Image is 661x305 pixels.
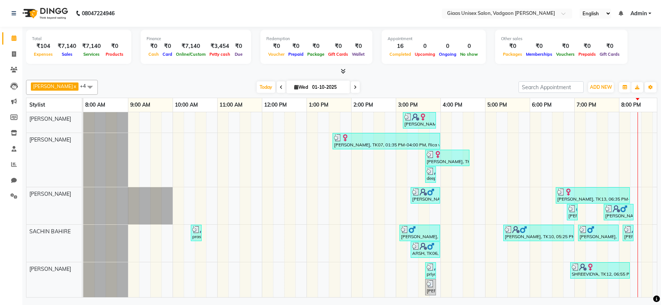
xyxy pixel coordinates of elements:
[161,42,174,51] div: ₹0
[305,42,326,51] div: ₹0
[326,52,350,57] span: Gift Cards
[350,42,366,51] div: ₹0
[413,52,437,57] span: Upcoming
[630,10,647,17] span: Admin
[400,226,439,240] div: [PERSON_NAME], TK08, 03:05 PM-04:00 PM, [DEMOGRAPHIC_DATA] Haircut by master stylist,[PERSON_NAME...
[530,100,553,110] a: 6:00 PM
[307,100,330,110] a: 1:00 PM
[104,52,125,57] span: Products
[266,52,286,57] span: Voucher
[577,42,598,51] div: ₹0
[104,42,125,51] div: ₹0
[266,36,366,42] div: Redemption
[519,81,584,93] input: Search Appointment
[286,52,305,57] span: Prepaid
[257,81,275,93] span: Today
[501,42,524,51] div: ₹0
[411,243,439,257] div: ARSH, TK06, 03:20 PM-04:00 PM, [DEMOGRAPHIC_DATA] Haircut by master stylist
[554,42,577,51] div: ₹0
[218,100,244,110] a: 11:00 AM
[598,42,622,51] div: ₹0
[33,83,73,89] span: [PERSON_NAME]
[458,42,480,51] div: 0
[413,42,437,51] div: 0
[161,52,174,57] span: Card
[266,42,286,51] div: ₹0
[485,100,509,110] a: 5:00 PM
[598,52,622,57] span: Gift Cards
[29,116,71,122] span: [PERSON_NAME]
[504,226,573,240] div: [PERSON_NAME], TK10, 05:25 PM-07:00 PM, [DEMOGRAPHIC_DATA] Haircut by master stylist,[PERSON_NAME...
[396,100,420,110] a: 3:00 PM
[292,84,310,90] span: Wed
[554,52,577,57] span: Vouchers
[575,100,598,110] a: 7:00 PM
[19,3,70,24] img: logo
[174,52,208,57] span: Online/Custom
[29,191,71,197] span: [PERSON_NAME]
[568,205,577,219] div: [PERSON_NAME], TK11, 06:50 PM-07:05 PM, [PERSON_NAME] trim / shaving
[350,52,366,57] span: Wallet
[79,42,104,51] div: ₹7,140
[524,52,554,57] span: Memberships
[501,36,622,42] div: Other sales
[619,100,643,110] a: 8:00 PM
[437,42,458,51] div: 0
[556,188,629,202] div: [PERSON_NAME], TK13, 06:35 PM-08:15 PM, Colour for femaleTouch up (2inches)
[147,42,161,51] div: ₹0
[524,42,554,51] div: ₹0
[262,100,289,110] a: 12:00 PM
[437,52,458,57] span: Ongoing
[388,52,413,57] span: Completed
[173,100,200,110] a: 10:00 AM
[388,36,480,42] div: Appointment
[577,52,598,57] span: Prepaids
[29,228,71,235] span: SACHIN BAHIRE
[60,52,74,57] span: Sales
[426,151,469,165] div: [PERSON_NAME], TK03, 03:40 PM-04:40 PM, Threading Eyebrows,Threading Upper Lips
[128,100,152,110] a: 9:00 AM
[174,42,208,51] div: ₹7,140
[623,226,633,240] div: [PERSON_NAME] , TK14, 08:05 PM-08:20 PM, [PERSON_NAME] trim / shaving
[604,205,633,219] div: [PERSON_NAME], TK15, 07:40 PM-08:20 PM, [DEMOGRAPHIC_DATA] Haircut by master stylist
[310,82,347,93] input: 2025-10-01
[426,168,435,182] div: deepa, TK02, 03:40 PM-03:55 PM, Rica wax Underarms,Peel off wax upper lip
[305,52,326,57] span: Package
[326,42,350,51] div: ₹0
[286,42,305,51] div: ₹0
[352,100,375,110] a: 2:00 PM
[333,134,439,148] div: [PERSON_NAME], TK07, 01:35 PM-04:00 PM, Rica wax Full legs,Rica wax Full arms,Rica wax Underarms,...
[29,136,71,143] span: [PERSON_NAME]
[388,42,413,51] div: 16
[81,52,102,57] span: Services
[501,52,524,57] span: Packages
[208,42,232,51] div: ₹3,454
[73,83,76,89] a: x
[404,113,435,127] div: [PERSON_NAME], TK04, 03:10 PM-03:55 PM, [DEMOGRAPHIC_DATA] Hair cut by senior stylist
[441,100,464,110] a: 4:00 PM
[233,52,244,57] span: Due
[32,42,55,51] div: ₹104
[426,280,435,294] div: [PERSON_NAME], TK03, 03:40 PM-03:55 PM, Threading Eyebrows,Threading Upper Lips
[29,101,45,108] span: Stylist
[458,52,480,57] span: No show
[192,226,201,240] div: prashant, TK01, 10:25 AM-10:40 AM, [PERSON_NAME] trim / shaving
[80,83,92,89] span: +4
[147,36,245,42] div: Finance
[83,100,107,110] a: 8:00 AM
[579,226,618,240] div: [PERSON_NAME], TK11, 07:05 PM-08:00 PM, [DEMOGRAPHIC_DATA] Haircut by master stylist,[PERSON_NAME...
[82,3,115,24] b: 08047224946
[208,52,232,57] span: Petty cash
[32,36,125,42] div: Total
[411,188,439,202] div: [PERSON_NAME], TK09, 03:20 PM-04:00 PM, [DEMOGRAPHIC_DATA] Haircut by master stylist
[590,84,612,90] span: ADD NEW
[426,263,435,278] div: priyanka, TK05, 03:40 PM-03:55 PM, Threading Eyebrows,Threading Forehead
[55,42,79,51] div: ₹7,140
[29,266,71,272] span: [PERSON_NAME]
[147,52,161,57] span: Cash
[571,263,629,278] div: SHREEVIDYA, TK12, 06:55 PM-08:15 PM, Rica wax Full arms,Rica wax Half legs,Rica wax Underarms,Thr...
[232,42,245,51] div: ₹0
[32,52,55,57] span: Expenses
[588,82,614,93] button: ADD NEW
